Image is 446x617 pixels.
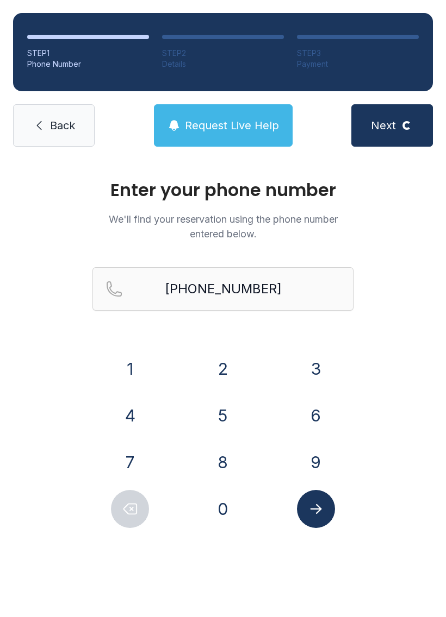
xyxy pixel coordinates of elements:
[111,490,149,528] button: Delete number
[371,118,396,133] span: Next
[50,118,75,133] span: Back
[185,118,279,133] span: Request Live Help
[92,267,354,311] input: Reservation phone number
[204,443,242,481] button: 8
[297,59,419,70] div: Payment
[162,59,284,70] div: Details
[111,396,149,435] button: 4
[204,490,242,528] button: 0
[162,48,284,59] div: STEP 2
[297,350,335,388] button: 3
[27,59,149,70] div: Phone Number
[204,396,242,435] button: 5
[111,443,149,481] button: 7
[297,396,335,435] button: 6
[27,48,149,59] div: STEP 1
[204,350,242,388] button: 2
[111,350,149,388] button: 1
[297,48,419,59] div: STEP 3
[92,212,354,241] p: We'll find your reservation using the phone number entered below.
[297,443,335,481] button: 9
[92,181,354,199] h1: Enter your phone number
[297,490,335,528] button: Submit lookup form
